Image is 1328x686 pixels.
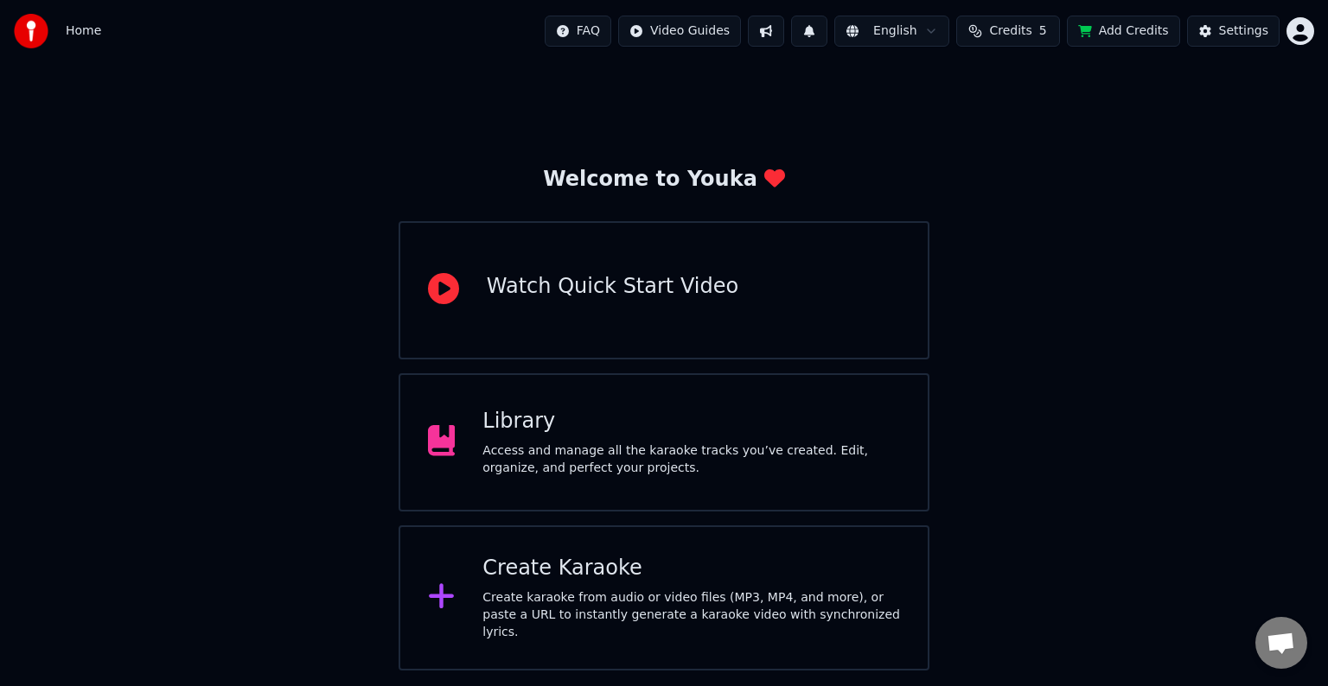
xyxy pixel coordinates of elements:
div: Create karaoke from audio or video files (MP3, MP4, and more), or paste a URL to instantly genera... [482,589,900,641]
div: Welcome to Youka [543,166,785,194]
div: Settings [1219,22,1268,40]
div: Watch Quick Start Video [487,273,738,301]
button: Settings [1187,16,1280,47]
div: Library [482,408,900,435]
div: Access and manage all the karaoke tracks you’ve created. Edit, organize, and perfect your projects. [482,442,900,477]
span: 5 [1039,22,1047,40]
span: Credits [989,22,1031,40]
img: youka [14,14,48,48]
button: FAQ [545,16,611,47]
span: Home [66,22,101,40]
nav: breadcrumb [66,22,101,40]
button: Video Guides [618,16,741,47]
a: Open de chat [1255,617,1307,669]
button: Add Credits [1067,16,1180,47]
div: Create Karaoke [482,555,900,582]
button: Credits5 [956,16,1060,47]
